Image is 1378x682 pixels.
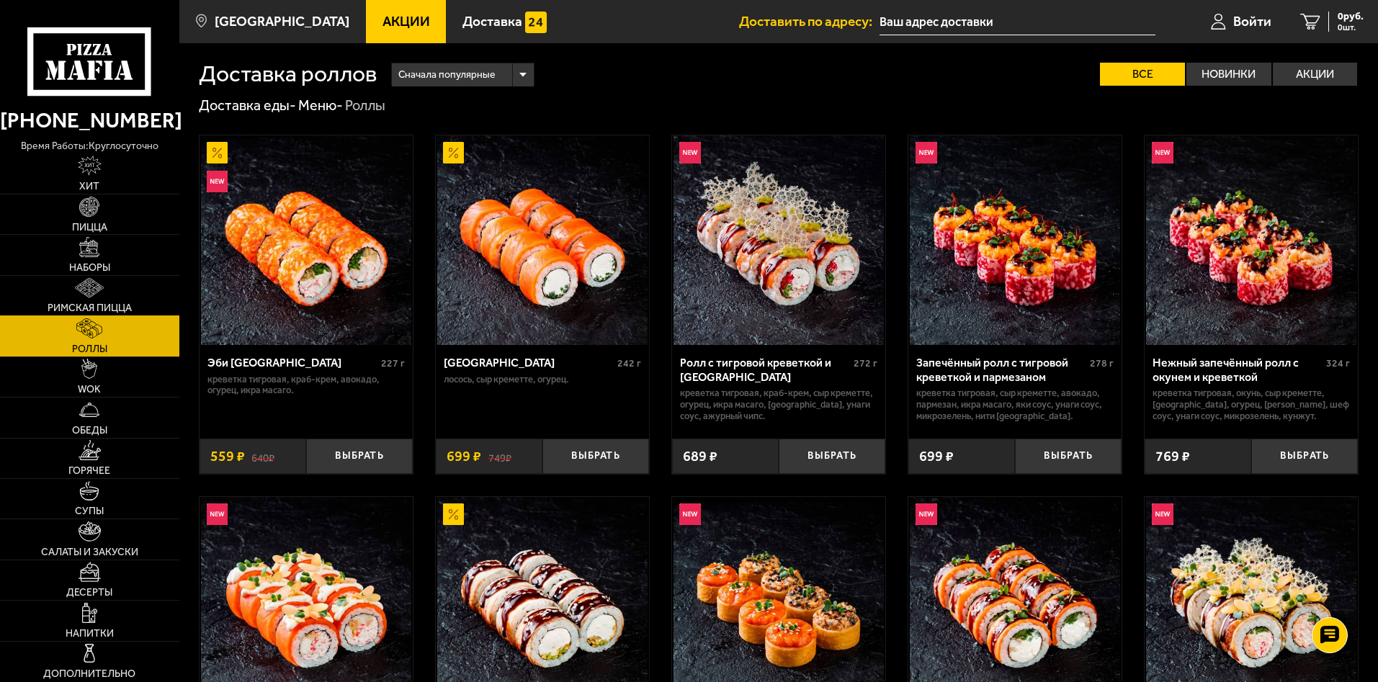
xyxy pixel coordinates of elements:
[854,357,877,369] span: 272 г
[48,303,132,313] span: Римская пицца
[1090,357,1114,369] span: 278 г
[72,344,107,354] span: Роллы
[1338,12,1364,22] span: 0 руб.
[488,449,511,464] s: 749 ₽
[908,135,1122,346] a: НовинкаЗапечённый ролл с тигровой креветкой и пармезаном
[672,135,885,346] a: НовинкаРолл с тигровой креветкой и Гуакамоле
[542,439,649,474] button: Выбрать
[78,385,101,395] span: WOK
[199,63,377,86] h1: Доставка роллов
[525,12,547,33] img: 15daf4d41897b9f0e9f617042186c801.svg
[1153,387,1350,422] p: креветка тигровая, окунь, Сыр креметте, [GEOGRAPHIC_DATA], огурец, [PERSON_NAME], шеф соус, унаги...
[1152,503,1173,525] img: Новинка
[207,374,405,397] p: креветка тигровая, краб-крем, авокадо, огурец, икра масаго.
[79,181,99,192] span: Хит
[1100,63,1185,86] label: Все
[674,135,884,346] img: Ролл с тигровой креветкой и Гуакамоле
[1152,142,1173,163] img: Новинка
[916,142,937,163] img: Новинка
[68,466,110,476] span: Горячее
[1155,449,1190,464] span: 769 ₽
[679,503,701,525] img: Новинка
[210,449,245,464] span: 559 ₽
[398,61,495,89] span: Сначала популярные
[1251,439,1358,474] button: Выбрать
[66,629,114,639] span: Напитки
[443,142,465,163] img: Акционный
[382,14,430,28] span: Акции
[444,374,641,385] p: лосось, Сыр креметте, огурец.
[298,97,343,114] a: Меню-
[910,135,1120,346] img: Запечённый ролл с тигровой креветкой и пармезаном
[617,357,641,369] span: 242 г
[447,449,481,464] span: 699 ₽
[679,142,701,163] img: Новинка
[1186,63,1271,86] label: Новинки
[683,449,717,464] span: 689 ₽
[306,439,413,474] button: Выбрать
[41,547,138,557] span: Салаты и закуски
[1153,356,1323,383] div: Нежный запечённый ролл с окунем и креветкой
[444,356,614,369] div: [GEOGRAPHIC_DATA]
[1146,135,1356,346] img: Нежный запечённый ролл с окунем и креветкой
[443,503,465,525] img: Акционный
[201,135,411,346] img: Эби Калифорния
[680,387,877,422] p: креветка тигровая, краб-крем, Сыр креметте, огурец, икра масаго, [GEOGRAPHIC_DATA], унаги соус, а...
[69,263,110,273] span: Наборы
[779,439,885,474] button: Выбрать
[251,449,274,464] s: 640 ₽
[1145,135,1358,346] a: НовинкаНежный запечённый ролл с окунем и креветкой
[66,588,112,598] span: Десерты
[345,97,385,115] div: Роллы
[1273,63,1358,86] label: Акции
[880,9,1155,35] input: Ваш адрес доставки
[1326,357,1350,369] span: 324 г
[916,503,937,525] img: Новинка
[381,357,405,369] span: 227 г
[916,387,1114,422] p: креветка тигровая, Сыр креметте, авокадо, пармезан, икра масаго, яки соус, унаги соус, микрозелен...
[72,223,107,233] span: Пицца
[680,356,850,383] div: Ролл с тигровой креветкой и [GEOGRAPHIC_DATA]
[916,356,1086,383] div: Запечённый ролл с тигровой креветкой и пармезаном
[739,14,880,28] span: Доставить по адресу:
[207,356,377,369] div: Эби [GEOGRAPHIC_DATA]
[207,503,228,525] img: Новинка
[462,14,522,28] span: Доставка
[75,506,104,516] span: Супы
[1233,14,1271,28] span: Войти
[43,669,135,679] span: Дополнительно
[436,135,649,346] a: АкционныйФиладельфия
[1338,23,1364,32] span: 0 шт.
[437,135,648,346] img: Филадельфия
[1015,439,1122,474] button: Выбрать
[207,142,228,163] img: Акционный
[72,426,107,436] span: Обеды
[207,171,228,192] img: Новинка
[199,97,296,114] a: Доставка еды-
[919,449,954,464] span: 699 ₽
[215,14,349,28] span: [GEOGRAPHIC_DATA]
[200,135,413,346] a: АкционныйНовинкаЭби Калифорния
